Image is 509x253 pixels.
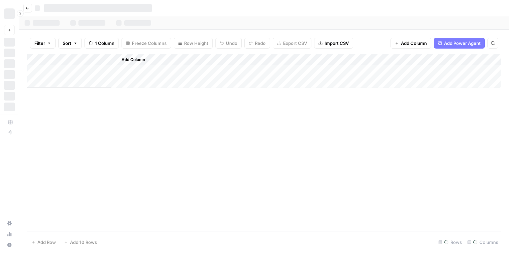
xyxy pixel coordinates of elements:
[436,237,465,248] div: Rows
[4,229,15,240] a: Usage
[283,40,307,47] span: Export CSV
[244,38,270,49] button: Redo
[174,38,213,49] button: Row Height
[4,218,15,229] a: Settings
[215,38,242,49] button: Undo
[58,38,82,49] button: Sort
[37,239,56,246] span: Add Row
[255,40,266,47] span: Redo
[84,38,119,49] button: 1 Column
[184,40,208,47] span: Row Height
[27,237,60,248] button: Add Row
[401,40,427,47] span: Add Column
[273,38,311,49] button: Export CSV
[122,38,171,49] button: Freeze Columns
[226,40,237,47] span: Undo
[30,38,56,49] button: Filter
[314,38,353,49] button: Import CSV
[444,40,481,47] span: Add Power Agent
[70,239,97,246] span: Add 10 Rows
[34,40,45,47] span: Filter
[434,38,485,49] button: Add Power Agent
[132,40,167,47] span: Freeze Columns
[60,237,101,248] button: Add 10 Rows
[391,38,431,49] button: Add Column
[63,40,71,47] span: Sort
[465,237,501,248] div: Columns
[95,40,114,47] span: 1 Column
[113,55,148,64] button: Add Column
[325,40,349,47] span: Import CSV
[4,240,15,250] button: Help + Support
[122,57,145,63] span: Add Column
